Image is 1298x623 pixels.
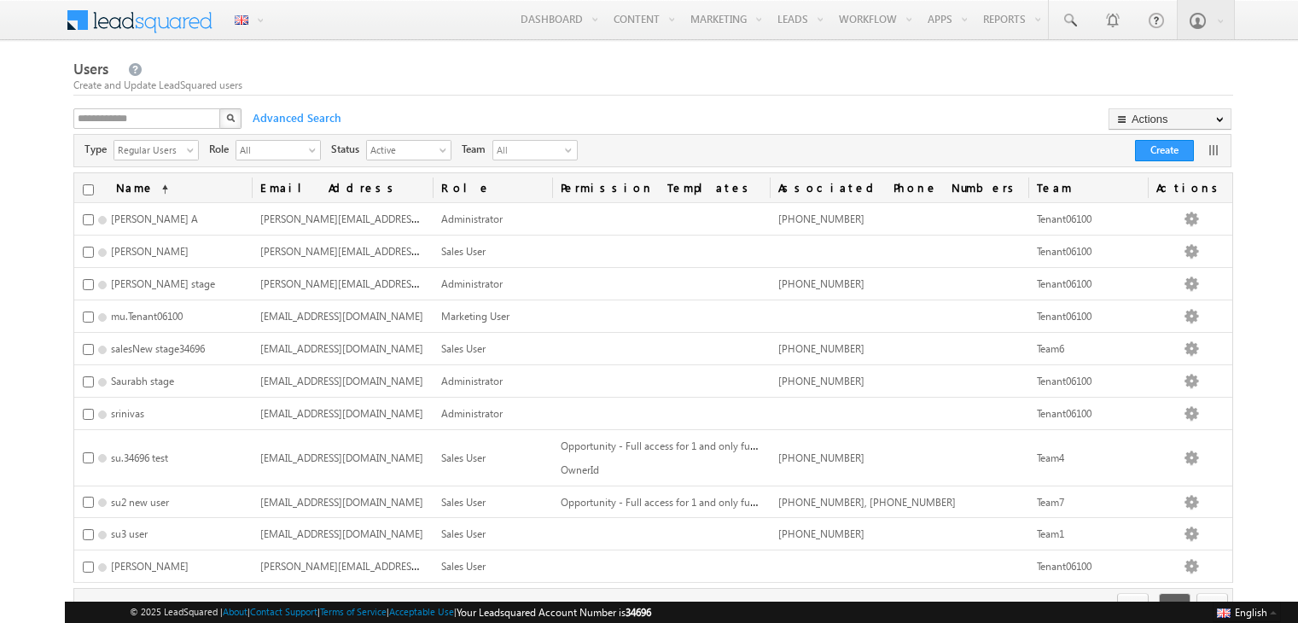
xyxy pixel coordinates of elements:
[1037,213,1091,225] span: Tenant06100
[111,527,148,540] span: su3 user
[1196,595,1228,622] a: next
[111,407,144,420] span: srinivas
[111,375,174,387] span: Saurabh stage
[1028,173,1148,202] span: Team
[260,451,423,464] span: [EMAIL_ADDRESS][DOMAIN_NAME]
[552,173,770,202] span: Permission Templates
[250,606,317,617] a: Contact Support
[778,277,864,290] span: [PHONE_NUMBER]
[441,560,486,573] span: Sales User
[260,342,423,355] span: [EMAIL_ADDRESS][DOMAIN_NAME]
[154,183,168,196] span: (sorted ascending)
[1037,342,1064,355] span: Team6
[1037,527,1064,540] span: Team1
[73,78,1233,93] div: Create and Update LeadSquared users
[441,407,503,420] span: Administrator
[441,277,503,290] span: Administrator
[462,142,492,157] span: Team
[73,59,108,79] span: Users
[111,342,205,355] span: salesNew stage34696
[260,211,501,225] span: [PERSON_NAME][EMAIL_ADDRESS][DOMAIN_NAME]
[561,463,599,476] span: OwnerId
[260,310,423,323] span: [EMAIL_ADDRESS][DOMAIN_NAME]
[1037,407,1091,420] span: Tenant06100
[260,407,423,420] span: [EMAIL_ADDRESS][DOMAIN_NAME]
[79,597,298,617] div: 1 - 11 of 11
[770,173,1028,202] a: Associated Phone Numbers
[441,451,486,464] span: Sales User
[111,310,183,323] span: mu.Tenant06100
[778,375,864,387] span: [PHONE_NUMBER]
[130,604,651,620] span: © 2025 LeadSquared | | | | |
[778,527,864,540] span: [PHONE_NUMBER]
[1148,173,1232,202] span: Actions
[1037,310,1091,323] span: Tenant06100
[223,606,247,617] a: About
[114,141,184,158] span: Regular Users
[331,142,366,157] span: Status
[778,213,864,225] span: [PHONE_NUMBER]
[433,173,552,202] a: Role
[111,277,215,290] span: [PERSON_NAME] stage
[367,141,437,158] span: Active
[441,527,486,540] span: Sales User
[260,527,423,540] span: [EMAIL_ADDRESS][DOMAIN_NAME]
[441,245,486,258] span: Sales User
[626,606,651,619] span: 34696
[260,375,423,387] span: [EMAIL_ADDRESS][DOMAIN_NAME]
[1037,277,1091,290] span: Tenant06100
[778,496,956,509] span: [PHONE_NUMBER], [PHONE_NUMBER]
[1037,496,1064,509] span: Team7
[187,145,201,154] span: select
[1196,593,1228,622] span: next
[441,375,503,387] span: Administrator
[778,451,864,464] span: [PHONE_NUMBER]
[1135,140,1194,161] button: Create
[561,438,863,452] span: Opportunity - Full access for 1 and only full view access for another
[441,496,486,509] span: Sales User
[244,110,346,125] span: Advanced Search
[260,243,579,258] span: [PERSON_NAME][EMAIL_ADDRESS][PERSON_NAME][DOMAIN_NAME]
[1109,108,1231,130] button: Actions
[111,245,189,258] span: [PERSON_NAME]
[1117,593,1149,622] span: prev
[111,496,169,509] span: su2 new user
[389,606,454,617] a: Acceptable Use
[111,560,189,573] span: [PERSON_NAME]
[1037,245,1091,258] span: Tenant06100
[1235,606,1267,619] span: English
[778,342,864,355] span: [PHONE_NUMBER]
[108,173,177,202] a: Name
[493,141,562,160] span: All
[1037,451,1064,464] span: Team4
[84,142,114,157] span: Type
[226,114,235,122] img: Search
[236,141,306,158] span: All
[441,342,486,355] span: Sales User
[320,606,387,617] a: Terms of Service
[260,276,501,290] span: [PERSON_NAME][EMAIL_ADDRESS][DOMAIN_NAME]
[309,145,323,154] span: select
[252,173,433,202] a: Email Address
[1037,375,1091,387] span: Tenant06100
[1213,602,1281,622] button: English
[561,494,863,509] span: Opportunity - Full access for 1 and only full view access for another
[439,145,453,154] span: select
[111,213,198,225] span: [PERSON_NAME] A
[111,451,168,464] span: su.34696 test
[457,606,651,619] span: Your Leadsquared Account Number is
[260,558,501,573] span: [PERSON_NAME][EMAIL_ADDRESS][DOMAIN_NAME]
[441,310,509,323] span: Marketing User
[1117,595,1150,622] a: prev
[209,142,236,157] span: Role
[1037,560,1091,573] span: Tenant06100
[260,496,423,509] span: [EMAIL_ADDRESS][DOMAIN_NAME]
[441,213,503,225] span: Administrator
[1159,593,1190,622] span: 1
